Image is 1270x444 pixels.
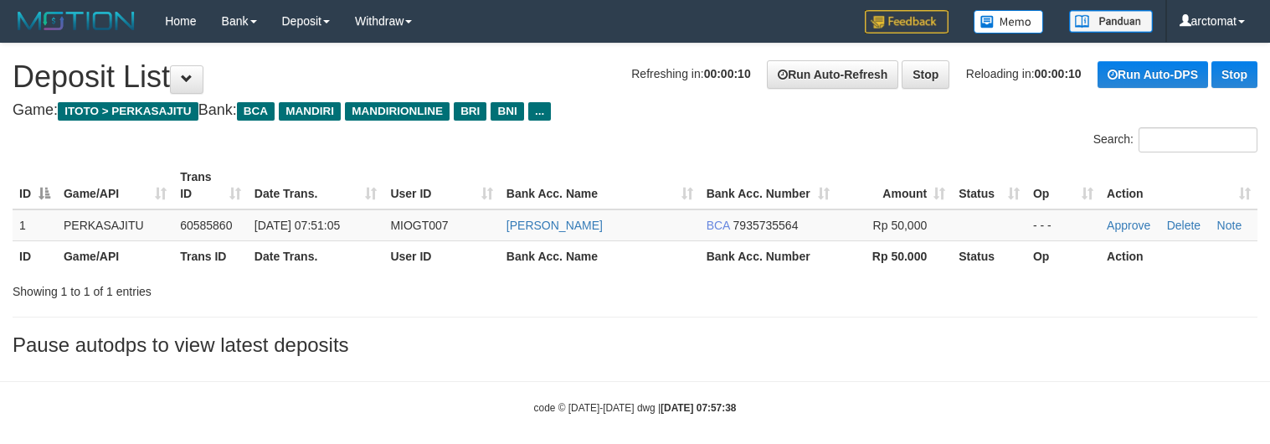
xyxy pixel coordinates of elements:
[13,276,517,300] div: Showing 1 to 1 of 1 entries
[1100,240,1257,271] th: Action
[500,240,700,271] th: Bank Acc. Name
[13,240,57,271] th: ID
[1167,219,1201,232] a: Delete
[237,102,275,121] span: BCA
[733,219,799,232] span: Copy 7935735564 to clipboard
[13,102,1257,119] h4: Game: Bank:
[836,162,953,209] th: Amount: activate to sort column ascending
[383,162,499,209] th: User ID: activate to sort column ascending
[966,67,1082,80] span: Reloading in:
[1107,219,1150,232] a: Approve
[506,219,603,232] a: [PERSON_NAME]
[865,10,949,34] img: Feedback.jpg
[952,162,1026,209] th: Status: activate to sort column ascending
[631,67,750,80] span: Refreshing in:
[952,240,1026,271] th: Status
[1098,61,1208,88] a: Run Auto-DPS
[57,240,173,271] th: Game/API
[707,219,730,232] span: BCA
[173,162,248,209] th: Trans ID: activate to sort column ascending
[836,240,953,271] th: Rp 50.000
[873,219,928,232] span: Rp 50,000
[704,67,751,80] strong: 00:00:10
[390,219,448,232] span: MIOGT007
[13,209,57,241] td: 1
[1139,127,1257,152] input: Search:
[902,60,949,89] a: Stop
[528,102,551,121] span: ...
[767,60,898,89] a: Run Auto-Refresh
[500,162,700,209] th: Bank Acc. Name: activate to sort column ascending
[13,162,57,209] th: ID: activate to sort column descending
[700,240,836,271] th: Bank Acc. Number
[1093,127,1257,152] label: Search:
[1026,240,1100,271] th: Op
[974,10,1044,34] img: Button%20Memo.svg
[454,102,486,121] span: BRI
[248,162,384,209] th: Date Trans.: activate to sort column ascending
[1217,219,1242,232] a: Note
[1035,67,1082,80] strong: 00:00:10
[173,240,248,271] th: Trans ID
[534,402,737,414] small: code © [DATE]-[DATE] dwg |
[700,162,836,209] th: Bank Acc. Number: activate to sort column ascending
[345,102,450,121] span: MANDIRIONLINE
[58,102,198,121] span: ITOTO > PERKASAJITU
[1100,162,1257,209] th: Action: activate to sort column ascending
[255,219,340,232] span: [DATE] 07:51:05
[491,102,523,121] span: BNI
[1026,162,1100,209] th: Op: activate to sort column ascending
[57,162,173,209] th: Game/API: activate to sort column ascending
[13,334,1257,356] h3: Pause autodps to view latest deposits
[248,240,384,271] th: Date Trans.
[661,402,736,414] strong: [DATE] 07:57:38
[1211,61,1257,88] a: Stop
[13,8,140,34] img: MOTION_logo.png
[1026,209,1100,241] td: - - -
[13,60,1257,94] h1: Deposit List
[180,219,232,232] span: 60585860
[383,240,499,271] th: User ID
[279,102,341,121] span: MANDIRI
[57,209,173,241] td: PERKASAJITU
[1069,10,1153,33] img: panduan.png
